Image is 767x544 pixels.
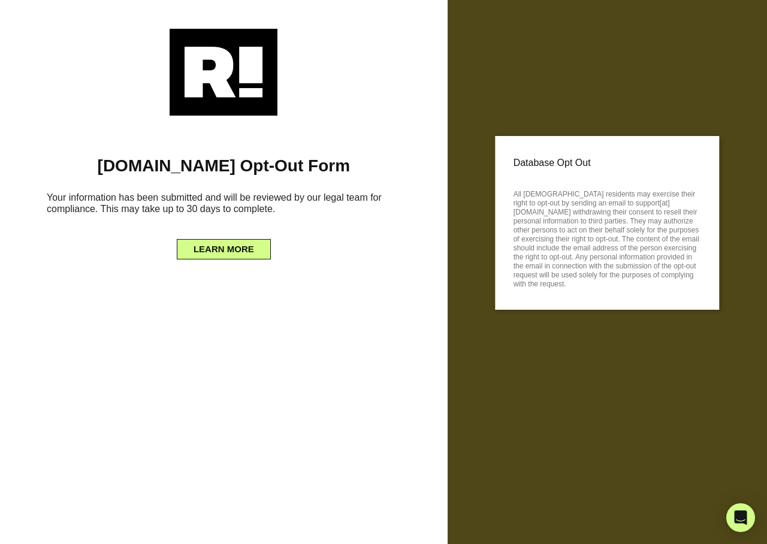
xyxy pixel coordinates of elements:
a: LEARN MORE [177,241,271,250]
button: LEARN MORE [177,239,271,259]
h1: [DOMAIN_NAME] Opt-Out Form [18,156,430,176]
h6: Your information has been submitted and will be reviewed by our legal team for compliance. This m... [18,187,430,224]
img: Retention.com [170,29,277,116]
p: Database Opt Out [514,154,701,172]
p: All [DEMOGRAPHIC_DATA] residents may exercise their right to opt-out by sending an email to suppo... [514,186,701,289]
div: Open Intercom Messenger [726,503,755,532]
